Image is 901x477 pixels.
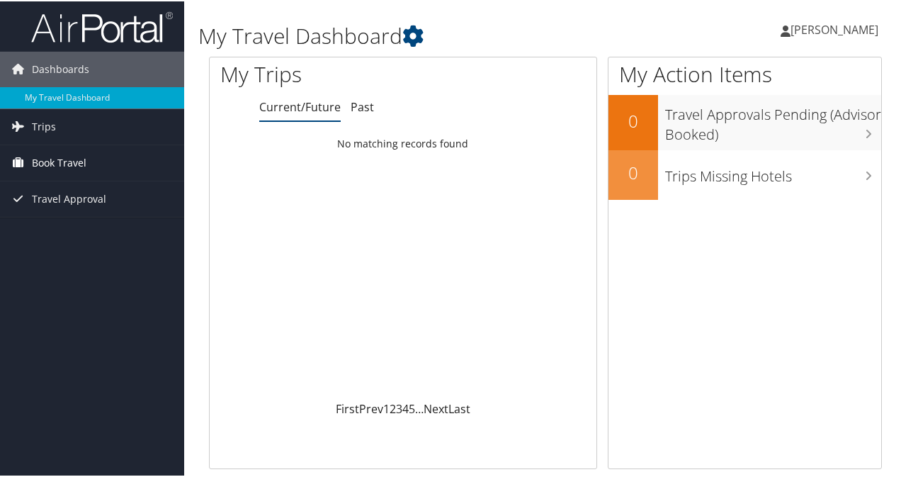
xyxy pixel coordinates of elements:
[424,400,448,415] a: Next
[351,98,374,113] a: Past
[220,58,424,88] h1: My Trips
[608,94,881,148] a: 0Travel Approvals Pending (Advisor Booked)
[608,108,658,132] h2: 0
[448,400,470,415] a: Last
[608,149,881,198] a: 0Trips Missing Hotels
[608,58,881,88] h1: My Action Items
[396,400,402,415] a: 3
[32,108,56,143] span: Trips
[259,98,341,113] a: Current/Future
[390,400,396,415] a: 2
[31,9,173,43] img: airportal-logo.png
[409,400,415,415] a: 5
[608,159,658,184] h2: 0
[665,96,881,143] h3: Travel Approvals Pending (Advisor Booked)
[415,400,424,415] span: …
[665,158,881,185] h3: Trips Missing Hotels
[402,400,409,415] a: 4
[210,130,596,155] td: No matching records found
[32,180,106,215] span: Travel Approval
[781,7,892,50] a: [PERSON_NAME]
[32,144,86,179] span: Book Travel
[198,20,661,50] h1: My Travel Dashboard
[336,400,359,415] a: First
[790,21,878,36] span: [PERSON_NAME]
[383,400,390,415] a: 1
[359,400,383,415] a: Prev
[32,50,89,86] span: Dashboards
